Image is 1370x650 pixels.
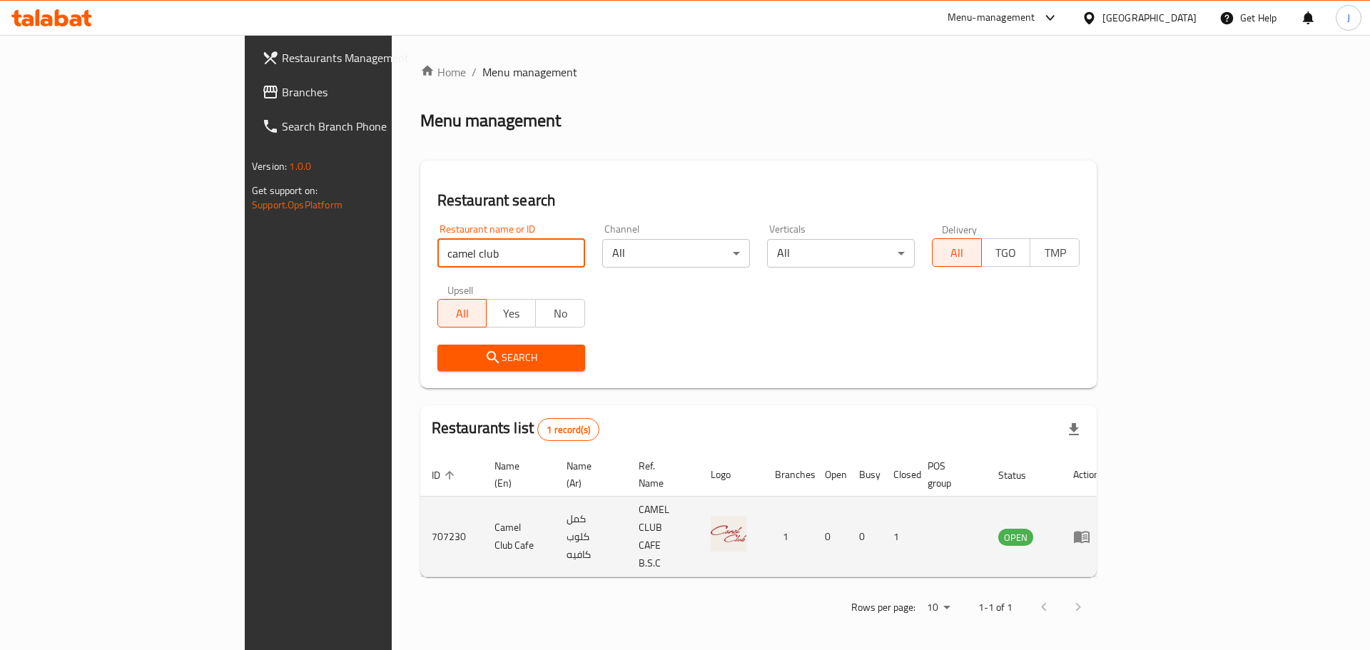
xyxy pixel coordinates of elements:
th: Open [813,453,848,497]
span: OPEN [998,529,1033,546]
td: Camel Club Cafe [483,497,555,577]
th: Closed [882,453,916,497]
span: Branches [282,83,462,101]
div: All [602,239,750,268]
span: 1 record(s) [538,423,599,437]
h2: Menu management [420,109,561,132]
span: Search Branch Phone [282,118,462,135]
td: 1 [882,497,916,577]
table: enhanced table [420,453,1111,577]
span: Yes [492,303,530,324]
h2: Restaurants list [432,417,599,441]
a: Search Branch Phone [250,109,474,143]
th: Busy [848,453,882,497]
a: Branches [250,75,474,109]
p: 1-1 of 1 [978,599,1013,616]
div: Menu-management [948,9,1035,26]
span: No [542,303,579,324]
label: Upsell [447,285,474,295]
div: [GEOGRAPHIC_DATA] [1102,10,1197,26]
th: Logo [699,453,763,497]
img: Camel Club Cafe [711,516,746,552]
div: All [767,239,915,268]
a: Restaurants Management [250,41,474,75]
td: 0 [848,497,882,577]
button: Search [437,345,585,371]
span: Version: [252,157,287,176]
span: Menu management [482,64,577,81]
span: Name (En) [494,457,538,492]
button: No [535,299,585,327]
div: Export file [1057,412,1091,447]
span: All [938,243,976,263]
label: Delivery [942,224,978,234]
span: Status [998,467,1045,484]
span: All [444,303,482,324]
input: Search for restaurant name or ID.. [437,239,585,268]
th: Branches [763,453,813,497]
th: Action [1062,453,1111,497]
td: 1 [763,497,813,577]
button: TMP [1030,238,1080,267]
span: Search [449,349,574,367]
span: Ref. Name [639,457,682,492]
td: CAMEL CLUB CAFE B.S.C [627,497,699,577]
span: J [1347,10,1350,26]
nav: breadcrumb [420,64,1097,81]
span: ID [432,467,459,484]
button: TGO [981,238,1031,267]
span: Get support on: [252,181,318,200]
td: كمل كلوب كافيه [555,497,627,577]
span: TGO [988,243,1025,263]
span: Name (Ar) [567,457,610,492]
div: Rows per page: [921,597,955,619]
td: 0 [813,497,848,577]
h2: Restaurant search [437,190,1080,211]
a: Support.OpsPlatform [252,195,342,214]
span: Restaurants Management [282,49,462,66]
li: / [472,64,477,81]
div: Total records count [537,418,599,441]
button: All [932,238,982,267]
button: All [437,299,487,327]
span: TMP [1036,243,1074,263]
button: Yes [486,299,536,327]
span: 1.0.0 [289,157,311,176]
span: POS group [928,457,970,492]
p: Rows per page: [851,599,915,616]
div: OPEN [998,529,1033,546]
